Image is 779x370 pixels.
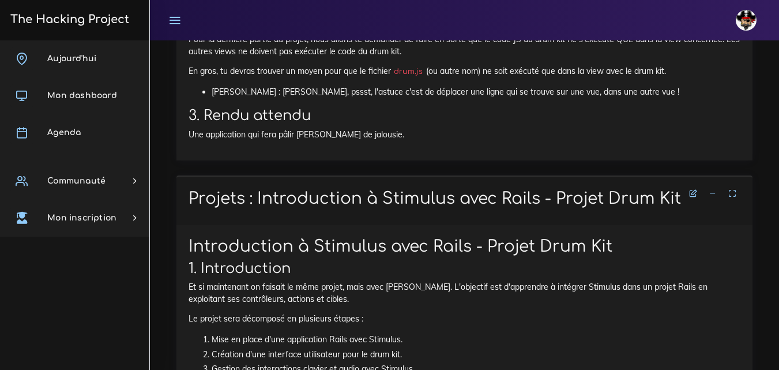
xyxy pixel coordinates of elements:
span: Mon inscription [47,214,116,222]
code: drum.js [391,66,426,77]
p: En gros, tu devras trouver un moyen pour que le fichier (ou autre nom) ne soit exécuté que dans l... [189,65,740,77]
p: Pour la dernière partie du projet, nous allons te demander de faire en sorte que le code JS du dr... [189,33,740,57]
li: Création d'une interface utilisateur pour le drum kit. [212,347,740,362]
p: Une application qui fera pâlir [PERSON_NAME] de jalousie. [189,129,740,140]
h2: 3. Rendu attendu [189,107,740,124]
p: Le projet sera décomposé en plusieurs étapes : [189,313,740,324]
li: [PERSON_NAME] : [PERSON_NAME], pssst, l'astuce c'est de déplacer une ligne qui se trouve sur une ... [212,85,740,99]
li: Mise en place d'une application Rails avec Stimulus. [212,332,740,347]
h1: Introduction à Stimulus avec Rails - Projet Drum Kit [189,237,740,257]
h3: The Hacking Project [7,13,129,26]
img: avatar [736,10,757,31]
span: Agenda [47,128,81,137]
span: Aujourd'hui [47,54,96,63]
span: Mon dashboard [47,91,117,100]
h2: 1. Introduction [189,260,740,277]
span: Communauté [47,177,106,185]
h1: Projets : Introduction à Stimulus avec Rails - Projet Drum Kit [189,189,740,209]
p: Et si maintenant on faisait le même projet, mais avec [PERSON_NAME]. L'objectif est d'apprendre à... [189,281,740,305]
